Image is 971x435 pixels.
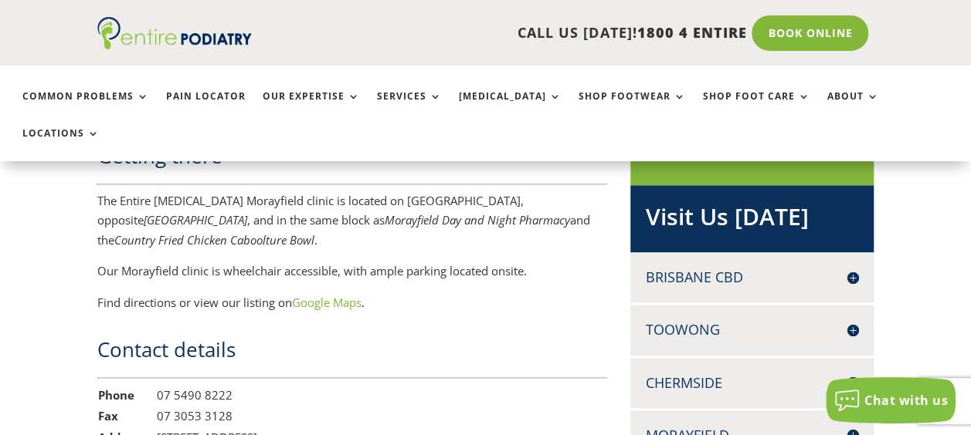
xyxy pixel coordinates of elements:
[646,373,858,393] h4: Chermside
[22,128,100,161] a: Locations
[97,293,607,313] p: Find directions or view our listing on .
[97,17,252,49] img: logo (1)
[97,336,607,371] h2: Contact details
[826,377,956,423] button: Chat with us
[156,406,344,427] td: 07 3053 3128
[827,91,879,124] a: About
[166,91,246,124] a: Pain Locator
[646,320,858,339] h4: Toowong
[646,201,858,241] h2: Visit Us [DATE]
[637,23,746,42] span: 1800 4 ENTIRE
[144,212,247,228] em: [GEOGRAPHIC_DATA]
[98,387,134,403] strong: Phone
[864,392,948,409] span: Chat with us
[97,261,607,293] p: Our Morayfield clinic is wheelchair accessible, with ample parking located onsite.
[385,212,570,228] em: Morayfield Day and Night Pharmacy
[22,91,149,124] a: Common Problems
[579,91,686,124] a: Shop Footwear
[97,37,252,52] a: Entire Podiatry
[98,408,118,423] strong: Fax
[263,91,360,124] a: Our Expertise
[646,268,858,287] h4: Brisbane CBD
[271,23,746,43] p: CALL US [DATE]!
[292,295,362,310] a: Google Maps
[703,91,810,124] a: Shop Foot Care
[114,232,314,248] em: Country Fried Chicken Caboolture Bowl
[459,91,562,124] a: [MEDICAL_DATA]
[97,191,607,262] p: The Entire [MEDICAL_DATA] Morayfield clinic is located on [GEOGRAPHIC_DATA], opposite , and in th...
[752,15,868,51] a: Book Online
[377,91,442,124] a: Services
[156,385,344,406] td: 07 5490 8222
